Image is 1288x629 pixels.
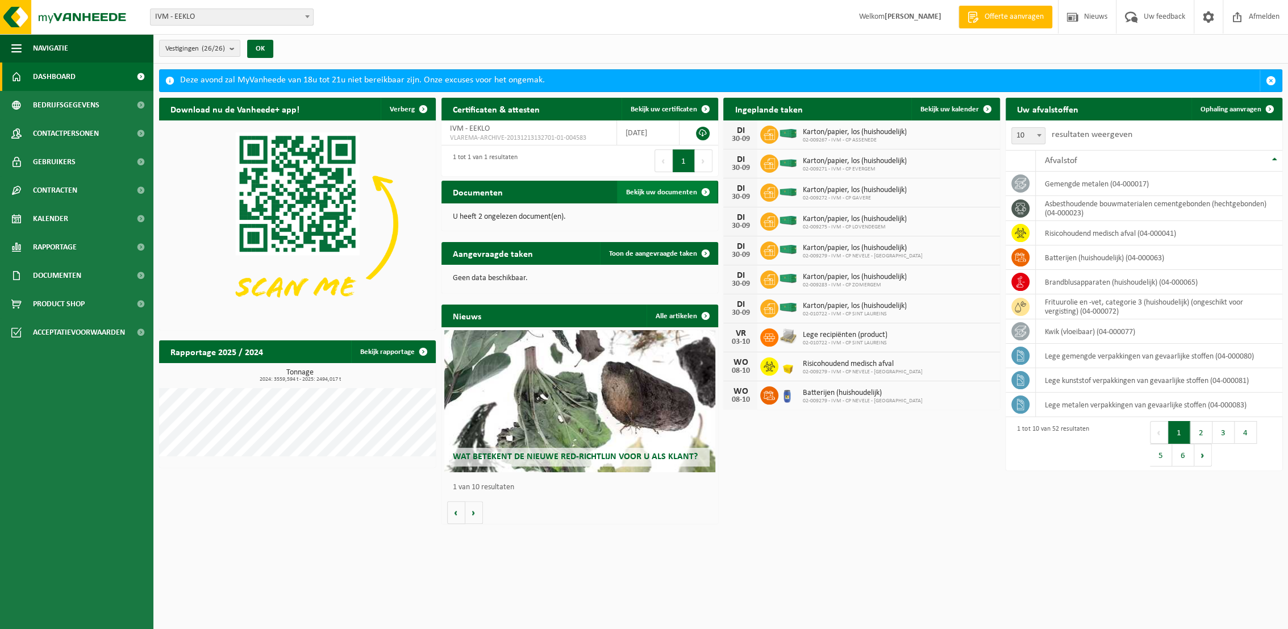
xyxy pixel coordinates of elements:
div: DI [729,271,752,280]
span: Bedrijfsgegevens [33,91,99,119]
span: Karton/papier, los (huishoudelijk) [802,215,906,224]
span: Karton/papier, los (huishoudelijk) [802,186,906,195]
span: Wat betekent de nieuwe RED-richtlijn voor u als klant? [453,452,698,461]
div: 08-10 [729,396,752,404]
span: 2024: 3559,594 t - 2025: 2494,017 t [165,377,436,382]
div: 30-09 [729,222,752,230]
div: VR [729,329,752,338]
span: Lege recipiënten (product) [802,331,887,340]
a: Bekijk uw certificaten [622,98,717,120]
span: Kalender [33,205,68,233]
a: Alle artikelen [647,305,717,327]
button: Next [695,149,712,172]
span: Offerte aanvragen [982,11,1047,23]
span: IVM - EEKLO [151,9,313,25]
span: 02-009279 - IVM - CP NEVELE - [GEOGRAPHIC_DATA] [802,398,922,405]
img: HK-XC-40-GN-00 [778,128,798,139]
h2: Download nu de Vanheede+ app! [159,98,311,120]
div: DI [729,184,752,193]
p: 1 van 10 resultaten [453,484,712,491]
td: lege gemengde verpakkingen van gevaarlijke stoffen (04-000080) [1036,344,1282,368]
span: Karton/papier, los (huishoudelijk) [802,128,906,137]
div: DI [729,155,752,164]
span: Contactpersonen [33,119,99,148]
a: Ophaling aanvragen [1191,98,1281,120]
h2: Rapportage 2025 / 2024 [159,340,274,363]
span: Rapportage [33,233,77,261]
button: Vestigingen(26/26) [159,40,240,57]
span: Bekijk uw documenten [626,189,697,196]
div: 30-09 [729,309,752,317]
img: LP-OT-00060-HPE-21 [778,385,798,404]
p: Geen data beschikbaar. [453,274,707,282]
span: Dashboard [33,63,76,91]
td: batterijen (huishoudelijk) (04-000063) [1036,245,1282,270]
div: 1 tot 1 van 1 resultaten [447,148,518,173]
div: WO [729,358,752,367]
button: 1 [1168,421,1190,444]
span: Bekijk uw kalender [920,106,979,113]
div: DI [729,242,752,251]
div: 03-10 [729,338,752,346]
span: Vestigingen [165,40,225,57]
div: 30-09 [729,164,752,172]
td: [DATE] [617,120,680,145]
span: Batterijen (huishoudelijk) [802,389,922,398]
span: 02-010722 - IVM - CP SINT LAUREINS [802,311,906,318]
span: Karton/papier, los (huishoudelijk) [802,302,906,311]
div: 30-09 [729,193,752,201]
span: Acceptatievoorwaarden [33,318,125,347]
strong: [PERSON_NAME] [885,13,941,21]
img: HK-XC-30-GN-00 [778,157,798,168]
count: (26/26) [202,45,225,52]
img: HK-XC-30-GN-00 [778,186,798,197]
button: Verberg [381,98,435,120]
td: risicohoudend medisch afval (04-000041) [1036,221,1282,245]
div: DI [729,213,752,222]
h3: Tonnage [165,369,436,382]
span: Product Shop [33,290,85,318]
h2: Documenten [441,181,514,203]
div: 1 tot 10 van 52 resultaten [1011,420,1089,468]
span: 02-009275 - IVM - CP LOVENDEGEM [802,224,906,231]
td: gemengde metalen (04-000017) [1036,172,1282,196]
div: 30-09 [729,251,752,259]
a: Wat betekent de nieuwe RED-richtlijn voor u als klant? [444,330,715,472]
div: DI [729,126,752,135]
button: 2 [1190,421,1212,444]
span: Verberg [390,106,415,113]
span: 02-010722 - IVM - CP SINT LAUREINS [802,340,887,347]
td: asbesthoudende bouwmaterialen cementgebonden (hechtgebonden) (04-000023) [1036,196,1282,221]
button: Vorige [447,501,465,524]
span: 02-009279 - IVM - CP NEVELE - [GEOGRAPHIC_DATA] [802,253,922,260]
div: WO [729,387,752,396]
button: 5 [1150,444,1172,466]
button: Next [1194,444,1212,466]
h2: Nieuws [441,305,493,327]
div: DI [729,300,752,309]
span: 02-009283 - IVM - CP ZOMERGEM [802,282,906,289]
img: HK-XC-40-GN-00 [778,215,798,226]
span: VLAREMA-ARCHIVE-20131213132701-01-004583 [450,134,608,143]
img: HK-XC-40-GN-00 [778,273,798,284]
td: brandblusapparaten (huishoudelijk) (04-000065) [1036,270,1282,294]
span: 10 [1011,127,1045,144]
span: Documenten [33,261,81,290]
img: LP-SB-00030-HPE-22 [778,356,798,375]
a: Toon de aangevraagde taken [600,242,717,265]
img: Download de VHEPlus App [159,120,436,328]
button: OK [247,40,273,58]
span: Afvalstof [1044,156,1077,165]
div: 08-10 [729,367,752,375]
span: Navigatie [33,34,68,63]
h2: Uw afvalstoffen [1006,98,1089,120]
button: Previous [655,149,673,172]
a: Bekijk rapportage [351,340,435,363]
img: HK-XC-40-GN-00 [778,244,798,255]
h2: Ingeplande taken [723,98,814,120]
h2: Certificaten & attesten [441,98,551,120]
span: Contracten [33,176,77,205]
td: frituurolie en -vet, categorie 3 (huishoudelijk) (ongeschikt voor vergisting) (04-000072) [1036,294,1282,319]
span: IVM - EEKLO [150,9,314,26]
div: 30-09 [729,135,752,143]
